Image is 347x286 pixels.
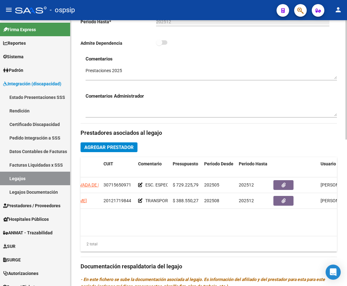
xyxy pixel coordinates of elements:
[173,198,199,203] span: $ 388.550,27
[81,142,137,152] button: Agregar Prestador
[3,229,53,236] span: ANMAT - Trazabilidad
[236,157,271,178] datatable-header-cell: Periodo Hasta
[204,198,219,203] span: 202508
[3,256,21,263] span: SURGE
[5,6,13,14] mat-icon: menu
[145,198,231,203] span: TRANSPORTE A ESCUELA 32.6 KM POR DIA
[204,161,233,166] span: Periodo Desde
[202,157,236,178] datatable-header-cell: Periodo Desde
[145,182,201,187] span: ESC. ESPECIAL J/DOBLE -A-
[136,157,170,178] datatable-header-cell: Comentario
[50,3,75,17] span: - ospsip
[173,161,198,166] span: Presupuesto
[3,53,24,60] span: Sistema
[3,216,49,223] span: Hospitales Públicos
[104,198,131,203] span: 20121719844
[326,265,341,280] div: Open Intercom Messenger
[101,157,136,178] datatable-header-cell: CUIT
[3,80,61,87] span: Integración (discapacidad)
[81,241,98,248] div: 2 total
[204,182,219,187] span: 202505
[84,145,134,150] span: Agregar Prestador
[3,67,23,74] span: Padrón
[81,262,337,271] h3: Documentación respaldatoria del legajo
[3,202,60,209] span: Prestadores / Proveedores
[86,93,337,100] h3: Comentarios Administrador
[3,26,36,33] span: Firma Express
[3,40,26,47] span: Reportes
[239,198,254,203] span: 202512
[81,40,156,47] p: Admite Dependencia
[239,161,267,166] span: Periodo Hasta
[81,18,156,25] p: Periodo Hasta
[239,182,254,187] span: 202512
[170,157,202,178] datatable-header-cell: Presupuesto
[321,161,336,166] span: Usuario
[3,243,15,250] span: SUR
[104,182,131,187] span: 30715650971
[81,129,337,137] h3: Prestadores asociados al legajo
[104,161,113,166] span: CUIT
[334,6,342,14] mat-icon: person
[3,270,38,277] span: Autorizaciones
[138,161,162,166] span: Comentario
[173,182,199,187] span: $ 729.225,79
[86,55,337,62] h3: Comentarios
